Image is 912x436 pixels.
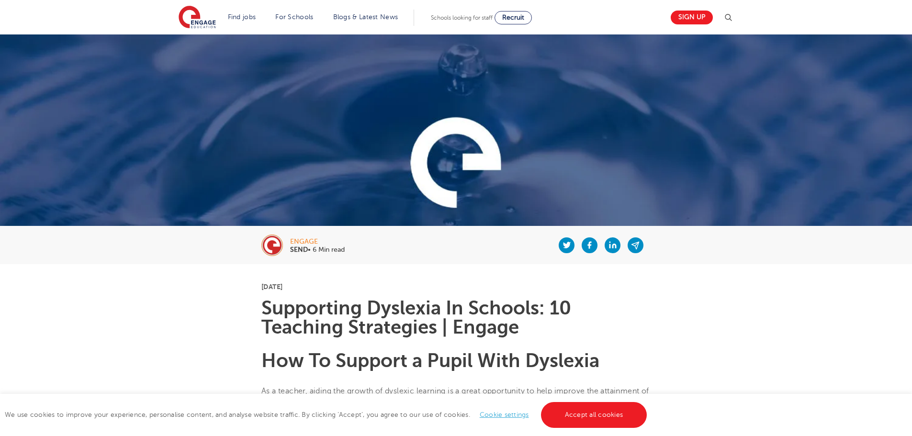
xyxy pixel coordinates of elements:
[290,246,308,253] b: SEND
[228,13,256,21] a: Find jobs
[261,283,651,290] p: [DATE]
[5,411,649,418] span: We use cookies to improve your experience, personalise content, and analyse website traffic. By c...
[179,6,216,30] img: Engage Education
[541,402,647,428] a: Accept all cookies
[431,14,493,21] span: Schools looking for staff
[333,13,398,21] a: Blogs & Latest News
[261,387,649,433] span: As a teacher, aiding the growth of dyslexic learning is a great opportunity to help improve the a...
[275,13,313,21] a: For Schools
[502,14,524,21] span: Recruit
[671,11,713,24] a: Sign up
[261,299,651,337] h1: Supporting Dyslexia In Schools: 10 Teaching Strategies | Engage
[290,238,345,245] div: engage
[261,350,599,371] b: How To Support a Pupil With Dyslexia
[290,246,345,253] p: • 6 Min read
[495,11,532,24] a: Recruit
[480,411,529,418] a: Cookie settings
